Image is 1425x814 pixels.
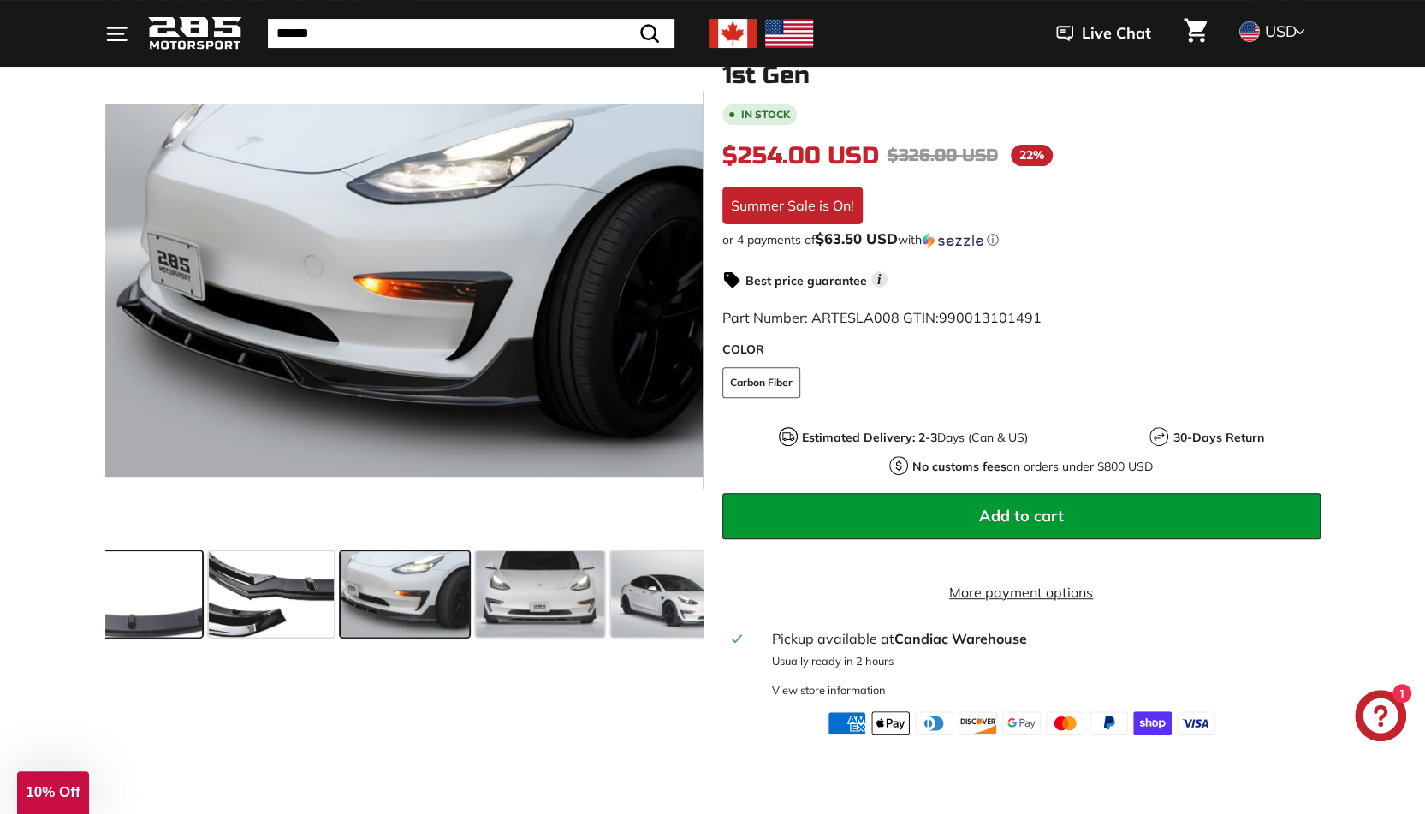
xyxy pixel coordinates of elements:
[741,110,790,120] b: In stock
[1011,145,1053,166] span: 22%
[148,14,242,54] img: Logo_285_Motorsport_areodynamics_components
[871,711,910,735] img: apple_pay
[802,429,1028,447] p: Days (Can & US)
[1090,711,1128,735] img: paypal
[939,309,1042,326] span: 990013101491
[722,141,879,170] span: $254.00 USD
[771,682,885,698] div: View store information
[722,187,863,224] div: Summer Sale is On!
[268,19,674,48] input: Search
[1173,430,1263,445] strong: 30-Days Return
[722,36,1321,89] h1: Front Lip Splitter - [DATE]-[DATE] Tesla Model 3 1st Gen
[26,784,80,800] span: 10% Off
[1177,711,1215,735] img: visa
[771,653,1309,669] p: Usually ready in 2 hours
[722,309,1042,326] span: Part Number: ARTESLA008 GTIN:
[722,231,1321,248] div: or 4 payments of with
[722,582,1321,603] a: More payment options
[722,341,1321,359] label: COLOR
[771,628,1309,649] div: Pickup available at
[17,771,89,814] div: 10% Off
[802,430,937,445] strong: Estimated Delivery: 2-3
[1002,711,1041,735] img: google_pay
[912,459,1006,474] strong: No customs fees
[1082,22,1151,45] span: Live Chat
[894,630,1026,647] strong: Candiac Warehouse
[745,273,867,288] strong: Best price guarantee
[1350,690,1411,746] inbox-online-store-chat: Shopify online store chat
[922,233,983,248] img: Sezzle
[828,711,866,735] img: american_express
[915,711,953,735] img: diners_club
[816,229,898,247] span: $63.50 USD
[1046,711,1084,735] img: master
[1265,21,1297,41] span: USD
[1133,711,1172,735] img: shopify_pay
[888,145,998,166] span: $326.00 USD
[722,493,1321,539] button: Add to cart
[912,458,1153,476] p: on orders under $800 USD
[979,506,1064,526] span: Add to cart
[722,231,1321,248] div: or 4 payments of$63.50 USDwithSezzle Click to learn more about Sezzle
[959,711,997,735] img: discover
[871,271,888,288] span: i
[1173,4,1217,62] a: Cart
[1034,12,1173,55] button: Live Chat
